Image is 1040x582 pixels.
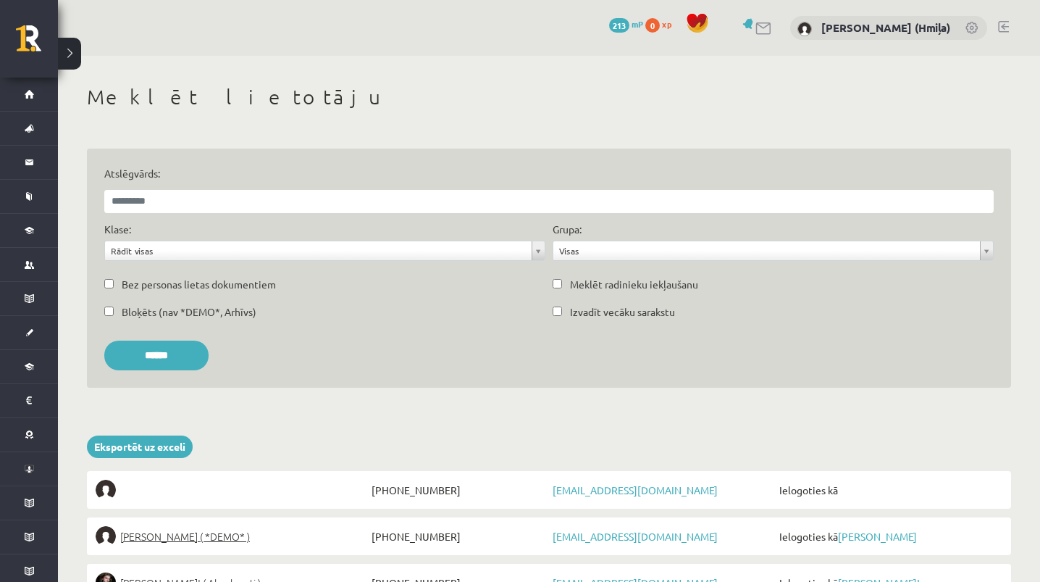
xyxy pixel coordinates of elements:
[553,241,993,260] a: Visas
[609,18,629,33] span: 213
[368,480,549,500] span: [PHONE_NUMBER]
[797,22,812,36] img: Anastasiia Khmil (Hmiļa)
[776,526,1002,546] span: Ielogoties kā
[553,530,718,543] a: [EMAIL_ADDRESS][DOMAIN_NAME]
[87,85,1011,109] h1: Meklēt lietotāju
[120,526,250,546] span: [PERSON_NAME] ( *DEMO* )
[645,18,660,33] span: 0
[122,304,256,320] label: Bloķēts (nav *DEMO*, Arhīvs)
[632,18,643,30] span: mP
[645,18,679,30] a: 0 xp
[87,436,193,458] a: Eksportēt uz exceli
[838,530,917,543] a: [PERSON_NAME]
[368,526,549,546] span: [PHONE_NUMBER]
[662,18,671,30] span: xp
[559,241,974,260] span: Visas
[122,277,276,292] label: Bez personas lietas dokumentiem
[570,277,698,292] label: Meklēt radinieku iekļaušanu
[111,241,526,260] span: Rādīt visas
[570,304,675,320] label: Izvadīt vecāku sarakstu
[104,166,994,181] label: Atslēgvārds:
[96,526,116,546] img: Elīna Elizabete Ancveriņa
[821,20,950,35] a: [PERSON_NAME] (Hmiļa)
[96,526,368,546] a: [PERSON_NAME] ( *DEMO* )
[104,222,131,237] label: Klase:
[16,25,58,62] a: Rīgas 1. Tālmācības vidusskola
[609,18,643,30] a: 213 mP
[105,241,545,260] a: Rādīt visas
[776,480,1002,500] span: Ielogoties kā
[553,483,718,496] a: [EMAIL_ADDRESS][DOMAIN_NAME]
[553,222,582,237] label: Grupa:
